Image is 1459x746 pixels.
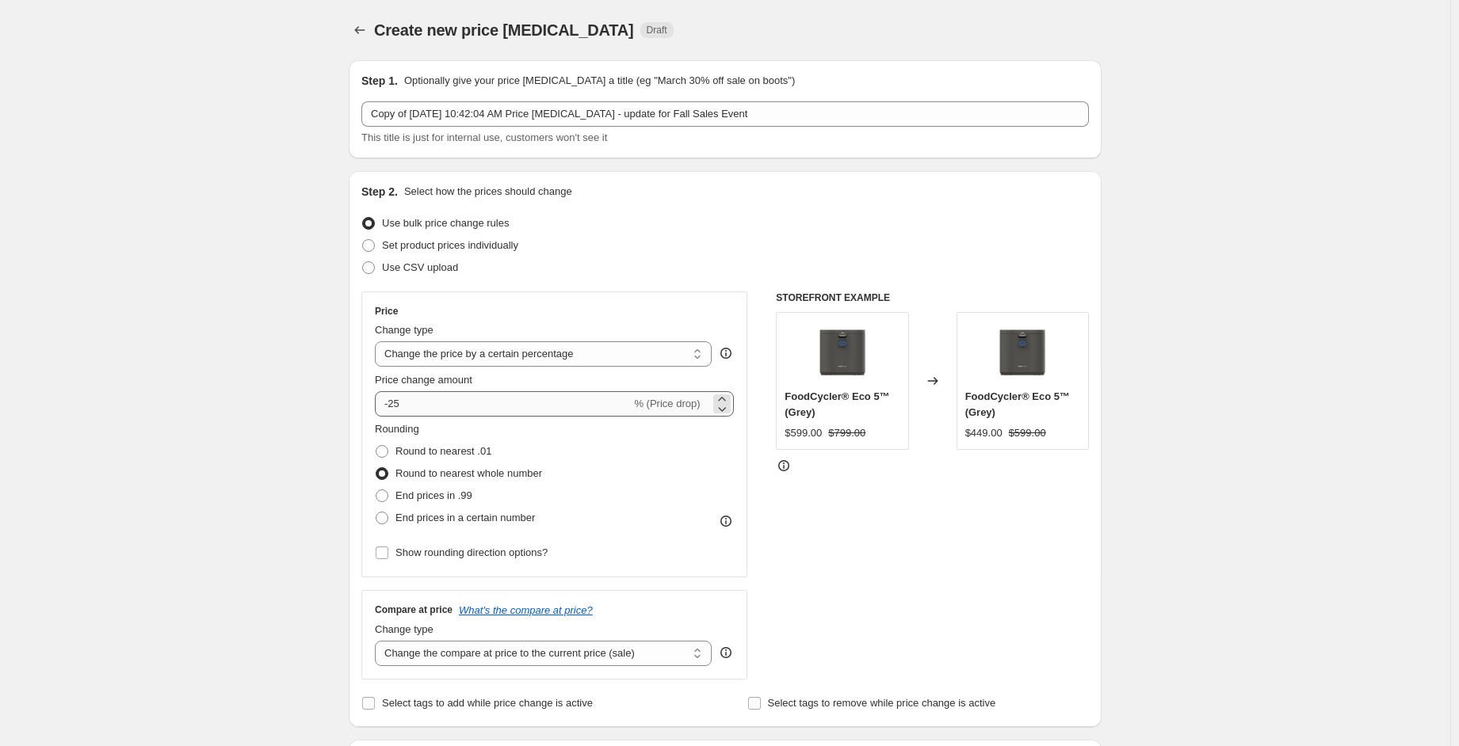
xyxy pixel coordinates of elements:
[382,697,593,709] span: Select tags to add while price change is active
[776,291,1089,304] h6: STOREFRONT EXAMPLE
[991,321,1054,384] img: Eco_-_5_-_Grey_80x.png
[459,604,593,616] button: What's the compare at price?
[404,73,795,89] p: Optionally give your price [MEDICAL_DATA] a title (eg "March 30% off sale on boots")
[375,305,398,318] h3: Price
[361,131,607,143] span: This title is just for internal use, customers won't see it
[647,24,667,36] span: Draft
[375,391,631,417] input: -15
[395,489,472,501] span: End prices in .99
[382,217,509,229] span: Use bulk price change rules
[1009,425,1046,441] strike: $599.00
[395,467,542,479] span: Round to nearest whole number
[375,324,433,336] span: Change type
[375,374,472,386] span: Price change amount
[361,101,1089,127] input: 30% off holiday sale
[375,423,419,435] span: Rounding
[718,345,734,361] div: help
[634,398,700,409] span: % (Price drop)
[718,645,734,660] div: help
[768,697,996,709] span: Select tags to remove while price change is active
[361,73,398,89] h2: Step 1.
[395,445,491,457] span: Round to nearest .01
[785,425,822,441] div: $599.00
[395,546,548,558] span: Show rounding direction options?
[361,184,398,200] h2: Step 2.
[382,239,518,251] span: Set product prices individually
[965,425,1003,441] div: $449.00
[404,184,572,200] p: Select how the prices should change
[395,512,535,523] span: End prices in a certain number
[374,21,634,39] span: Create new price [MEDICAL_DATA]
[349,19,371,41] button: Price change jobs
[375,623,433,635] span: Change type
[785,390,889,418] span: FoodCycler® Eco 5™ (Grey)
[382,261,458,273] span: Use CSV upload
[965,390,1070,418] span: FoodCycler® Eco 5™ (Grey)
[828,425,865,441] strike: $799.00
[375,603,453,616] h3: Compare at price
[811,321,874,384] img: Eco_-_5_-_Grey_80x.png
